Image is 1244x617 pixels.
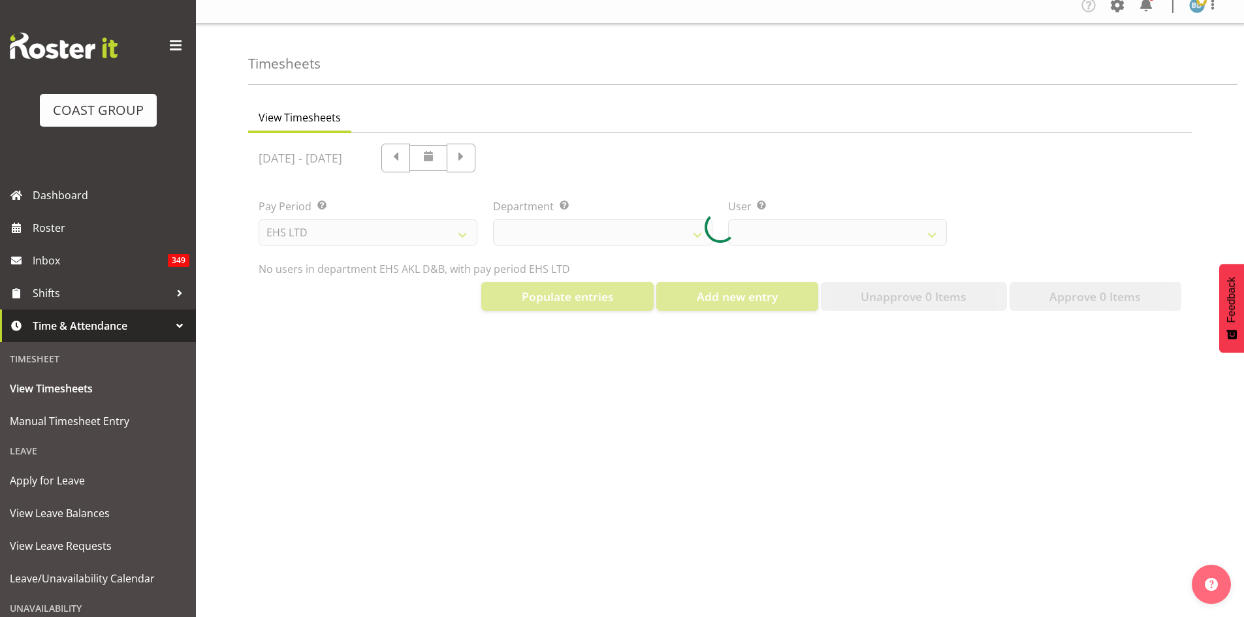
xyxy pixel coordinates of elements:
a: Manual Timesheet Entry [3,405,193,437]
a: Apply for Leave [3,464,193,497]
span: Apply for Leave [10,471,186,490]
a: Leave/Unavailability Calendar [3,562,193,595]
img: help-xxl-2.png [1205,578,1218,591]
span: Inbox [33,251,168,270]
a: View Timesheets [3,372,193,405]
span: View Timesheets [259,110,341,125]
span: Feedback [1226,277,1237,323]
a: View Leave Balances [3,497,193,530]
span: Time & Attendance [33,316,170,336]
img: Rosterit website logo [10,33,118,59]
span: Manual Timesheet Entry [10,411,186,431]
span: View Timesheets [10,379,186,398]
div: Timesheet [3,345,193,372]
span: Dashboard [33,185,189,205]
button: Feedback - Show survey [1219,264,1244,353]
div: COAST GROUP [53,101,144,120]
span: 349 [168,254,189,267]
span: View Leave Requests [10,536,186,556]
span: View Leave Balances [10,503,186,523]
a: View Leave Requests [3,530,193,562]
h4: Timesheets [248,56,321,71]
span: Leave/Unavailability Calendar [10,569,186,588]
span: Shifts [33,283,170,303]
span: Roster [33,218,189,238]
div: Leave [3,437,193,464]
